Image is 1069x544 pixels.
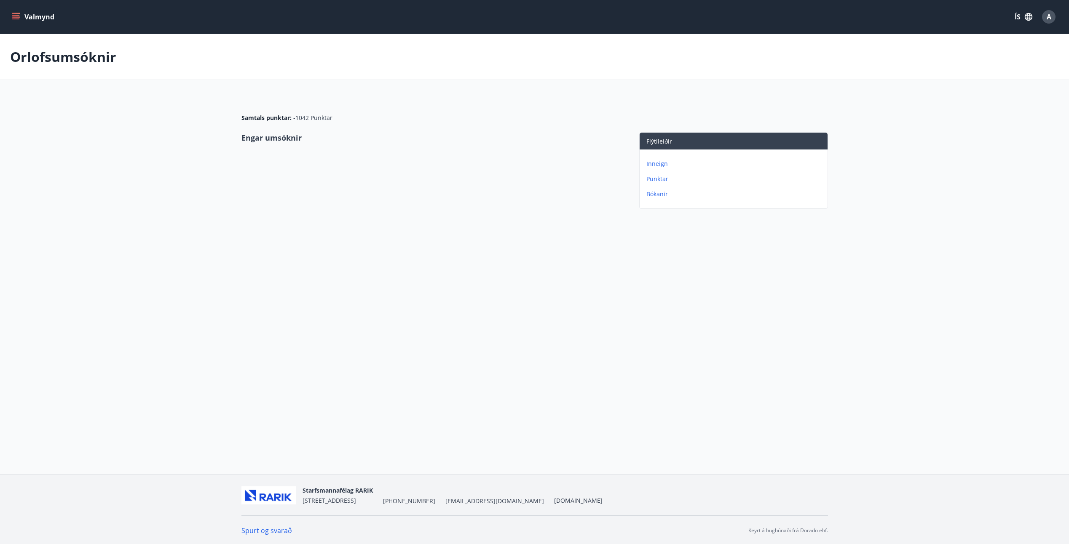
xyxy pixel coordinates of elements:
[748,527,828,534] p: Keyrt á hugbúnaði frá Dorado ehf.
[445,497,544,505] span: [EMAIL_ADDRESS][DOMAIN_NAME]
[1010,9,1037,24] button: ÍS
[241,486,296,504] img: ZmrgJ79bX6zJLXUGuSjrUVyxXxBt3QcBuEz7Nz1t.png
[293,114,332,122] span: -1042 Punktar
[303,496,356,504] span: [STREET_ADDRESS]
[241,526,292,535] a: Spurt og svarað
[1039,7,1059,27] button: A
[554,496,603,504] a: [DOMAIN_NAME]
[383,497,435,505] span: [PHONE_NUMBER]
[10,48,116,66] p: Orlofsumsóknir
[241,133,302,143] span: Engar umsóknir
[646,160,824,168] p: Inneign
[10,9,58,24] button: menu
[303,486,373,494] span: Starfsmannafélag RARIK
[646,175,824,183] p: Punktar
[241,114,292,122] span: Samtals punktar :
[646,137,672,145] span: Flýtileiðir
[646,190,824,198] p: Bókanir
[1047,12,1051,21] span: A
